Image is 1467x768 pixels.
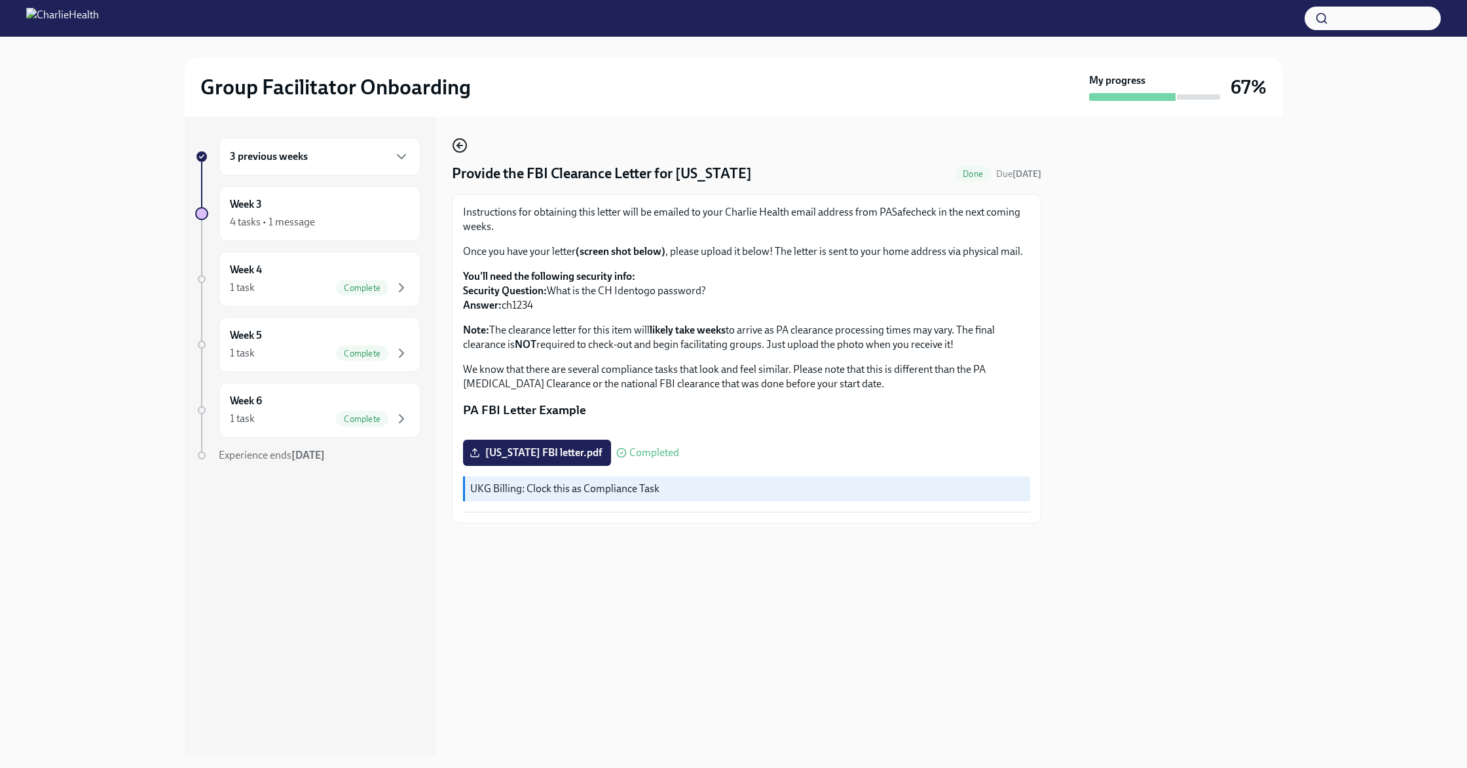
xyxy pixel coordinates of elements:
[230,149,308,164] h6: 3 previous weeks
[230,280,255,295] div: 1 task
[230,412,255,426] div: 1 task
[1012,168,1041,180] strong: [DATE]
[195,252,420,307] a: Week 41 taskComplete
[515,338,536,351] strong: NOT
[955,169,991,179] span: Done
[219,138,420,176] div: 3 previous weeks
[336,283,388,293] span: Complete
[230,328,262,343] h6: Week 5
[463,362,1030,391] p: We know that there are several compliance tasks that look and feel similar. Please note that this...
[1231,75,1267,99] h3: 67%
[463,402,1030,419] p: PA FBI Letter Example
[576,245,665,258] strong: (screen shot below)
[219,449,325,461] span: Experience ends
[195,317,420,372] a: Week 51 taskComplete
[230,346,255,360] div: 1 task
[336,349,388,358] span: Complete
[463,244,1030,259] p: Once you have your letter , please upload it below! The letter is sent to your home address via p...
[629,448,679,458] span: Completed
[200,74,471,100] h2: Group Facilitator Onboarding
[463,324,489,336] strong: Note:
[463,284,547,297] strong: Security Question:
[996,168,1041,180] span: Due
[463,323,1030,352] p: The clearance letter for this item will to arrive as PA clearance processing times may vary. The ...
[230,215,315,229] div: 4 tasks • 1 message
[230,263,262,277] h6: Week 4
[463,299,502,311] strong: Answer:
[336,414,388,424] span: Complete
[291,449,325,461] strong: [DATE]
[996,168,1041,180] span: October 21st, 2025 10:00
[230,197,262,212] h6: Week 3
[463,269,1030,313] p: What is the CH Identogo password? ch1234
[463,205,1030,234] p: Instructions for obtaining this letter will be emailed to your Charlie Health email address from ...
[230,394,262,408] h6: Week 6
[650,324,726,336] strong: likely take weeks
[463,440,611,466] label: [US_STATE] FBI letter.pdf
[452,164,752,183] h4: Provide the FBI Clearance Letter for [US_STATE]
[1089,73,1145,88] strong: My progress
[470,482,1025,496] p: UKG Billing: Clock this as Compliance Task
[195,383,420,438] a: Week 61 taskComplete
[472,446,602,459] span: [US_STATE] FBI letter.pdf
[463,270,635,282] strong: You'll need the following security info:
[26,8,99,29] img: CharlieHealth
[195,186,420,241] a: Week 34 tasks • 1 message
